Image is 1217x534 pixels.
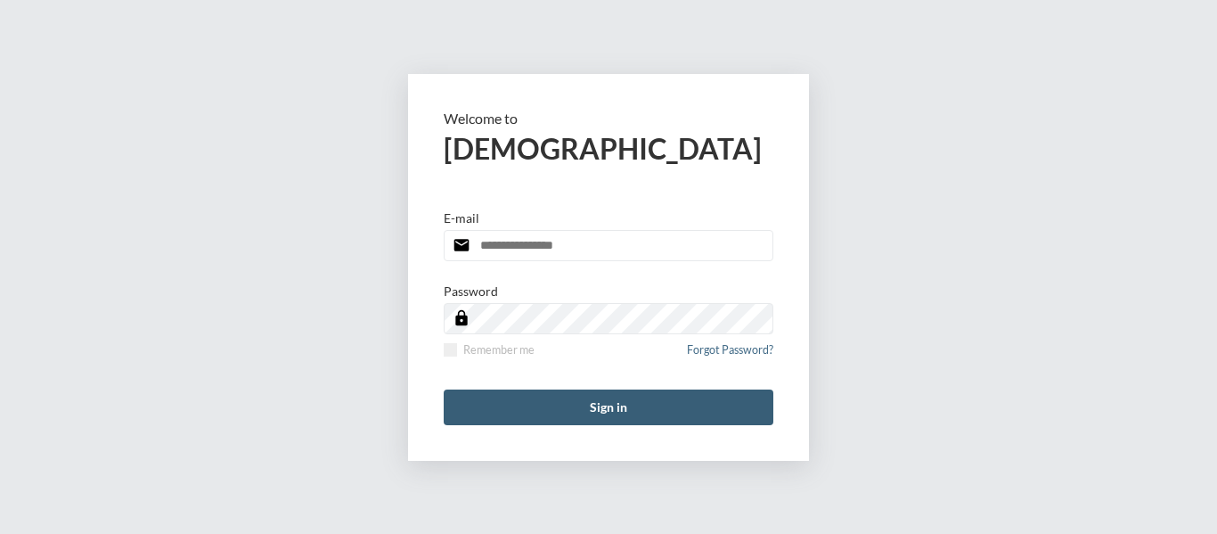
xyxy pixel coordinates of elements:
[444,390,773,425] button: Sign in
[687,343,773,367] a: Forgot Password?
[444,343,535,357] label: Remember me
[444,110,773,127] p: Welcome to
[444,210,479,226] p: E-mail
[444,131,773,166] h2: [DEMOGRAPHIC_DATA]
[444,283,498,299] p: Password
